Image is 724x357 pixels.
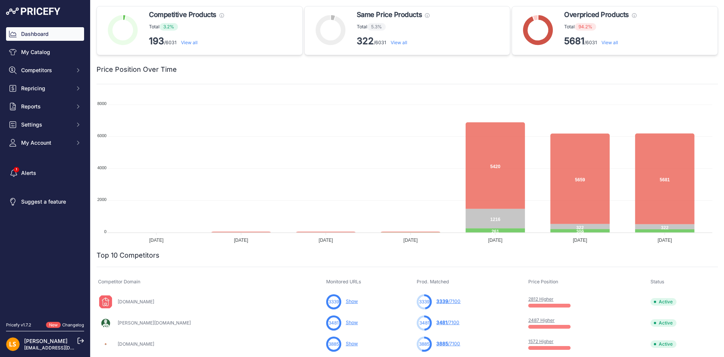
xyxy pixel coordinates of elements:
span: Prod. Matched [417,279,449,284]
button: Reports [6,100,84,113]
a: 1572 Higher [528,338,554,344]
a: Changelog [62,322,84,328]
button: Repricing [6,82,84,95]
span: Active [650,319,676,327]
span: Settings [21,121,71,128]
a: Alerts [6,166,84,180]
span: Price Position [528,279,558,284]
span: 3481 [436,320,447,325]
span: 3339 [419,298,429,305]
p: Total [149,23,224,31]
a: 3885/7100 [436,341,460,346]
a: Show [346,341,358,346]
a: Show [346,320,358,325]
a: 3339/7100 [436,298,460,304]
p: /6031 [357,35,429,47]
span: 3481 [419,320,429,326]
span: Monitored URLs [326,279,361,284]
span: Same Price Products [357,9,422,20]
tspan: 4000 [97,165,106,170]
strong: 5681 [564,36,584,46]
span: 3885 [436,341,448,346]
button: Competitors [6,63,84,77]
p: Total [564,23,636,31]
span: 3885 [419,341,429,348]
span: Competitor Domain [98,279,140,284]
a: [EMAIL_ADDRESS][DOMAIN_NAME] [24,345,103,351]
span: Active [650,340,676,348]
span: 3339 [436,298,448,304]
span: Status [650,279,664,284]
a: 2812 Higher [528,296,554,302]
nav: Sidebar [6,27,84,313]
tspan: [DATE] [488,238,503,243]
button: Settings [6,118,84,131]
h2: Price Position Over Time [97,64,177,75]
a: My Catalog [6,45,84,59]
tspan: [DATE] [234,238,248,243]
span: 3885 [328,341,339,348]
a: Dashboard [6,27,84,41]
a: [DOMAIN_NAME] [118,299,154,304]
img: Pricefy Logo [6,8,60,15]
a: View all [391,40,407,45]
span: Competitive Products [149,9,216,20]
tspan: [DATE] [658,238,672,243]
p: /6031 [564,35,636,47]
span: Overpriced Products [564,9,629,20]
span: 3339 [328,298,339,305]
tspan: 8000 [97,101,106,106]
a: View all [601,40,618,45]
tspan: [DATE] [149,238,164,243]
p: Total [357,23,429,31]
button: My Account [6,136,84,150]
tspan: [DATE] [319,238,333,243]
a: [PERSON_NAME][DOMAIN_NAME] [118,320,191,326]
span: Reports [21,103,71,110]
span: 3.2% [160,23,178,31]
span: 5.3% [367,23,386,31]
span: 94.2% [575,23,596,31]
tspan: 2000 [97,197,106,202]
a: 2487 Higher [528,317,555,323]
tspan: [DATE] [403,238,418,243]
tspan: [DATE] [573,238,587,243]
a: Suggest a feature [6,195,84,209]
tspan: 6000 [97,133,106,138]
p: /6031 [149,35,224,47]
a: 3481/7100 [436,320,459,325]
span: My Account [21,139,71,147]
div: Pricefy v1.7.2 [6,322,31,328]
span: Active [650,298,676,306]
a: [PERSON_NAME] [24,338,67,344]
span: Competitors [21,66,71,74]
a: View all [181,40,198,45]
span: New [46,322,61,328]
a: [DOMAIN_NAME] [118,341,154,347]
a: Show [346,298,358,304]
strong: 193 [149,36,164,46]
strong: 322 [357,36,374,46]
span: 3481 [328,320,339,326]
h2: Top 10 Competitors [97,250,160,261]
tspan: 0 [104,229,106,234]
span: Repricing [21,85,71,92]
